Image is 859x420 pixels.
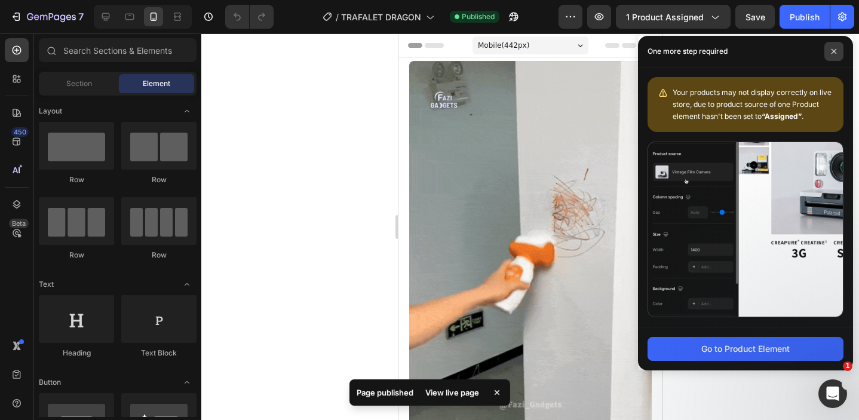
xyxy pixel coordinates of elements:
div: Beta [9,219,29,228]
iframe: Intercom live chat [818,379,847,408]
div: Text Block [121,348,197,358]
div: Go to Product Element [701,342,790,355]
div: Row [39,174,114,185]
span: Toggle open [177,373,197,392]
div: Row [121,250,197,260]
div: Row [39,250,114,260]
span: Toggle open [177,275,197,294]
span: 1 [843,361,852,371]
button: Save [735,5,775,29]
span: Button [39,377,61,388]
span: Toggle open [177,102,197,121]
span: Published [462,11,495,22]
button: Go to Product Element [648,337,843,361]
div: Undo/Redo [225,5,274,29]
div: Row [121,174,197,185]
span: Section [66,78,92,89]
p: Page published [357,387,413,398]
div: 450 [11,127,29,137]
span: Your products may not display correctly on live store, due to product source of one Product eleme... [673,88,832,121]
div: Publish [790,11,820,23]
div: View live page [418,384,486,401]
span: 1 product assigned [626,11,704,23]
span: / [336,11,339,23]
b: “Assigned” [762,112,802,121]
input: Search Sections & Elements [39,38,197,62]
span: Element [143,78,170,89]
button: 7 [5,5,89,29]
button: Publish [780,5,830,29]
div: Heading [39,348,114,358]
span: Text [39,279,54,290]
iframe: Design area [398,33,662,420]
span: Layout [39,106,62,117]
p: 7 [78,10,84,24]
span: TRAFALET DRAGON [341,11,421,23]
p: One more step required [648,45,728,57]
button: 1 product assigned [616,5,731,29]
span: Save [746,12,765,22]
